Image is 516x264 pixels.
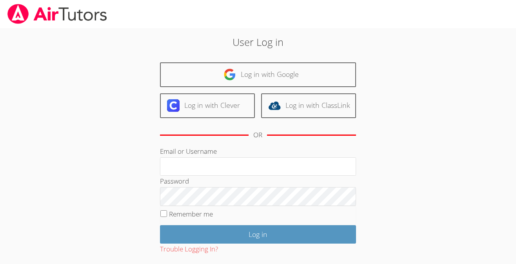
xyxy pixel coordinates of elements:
button: Trouble Logging In? [160,244,218,255]
a: Log in with Google [160,62,356,87]
img: classlink-logo-d6bb404cc1216ec64c9a2012d9dc4662098be43eaf13dc465df04b49fa7ab582.svg [268,99,281,112]
label: Remember me [169,209,213,218]
a: Log in with ClassLink [261,93,356,118]
h2: User Log in [119,35,398,49]
img: google-logo-50288ca7cdecda66e5e0955fdab243c47b7ad437acaf1139b6f446037453330a.svg [223,68,236,81]
img: airtutors_banner-c4298cdbf04f3fff15de1276eac7730deb9818008684d7c2e4769d2f7ddbe033.png [7,4,108,24]
label: Email or Username [160,147,217,156]
input: Log in [160,225,356,244]
div: OR [253,129,262,141]
label: Password [160,177,189,186]
img: clever-logo-6eab21bc6e7a338710f1a6ff85c0baf02591cd810cc4098c63d3a4b26e2feb20.svg [167,99,180,112]
a: Log in with Clever [160,93,255,118]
